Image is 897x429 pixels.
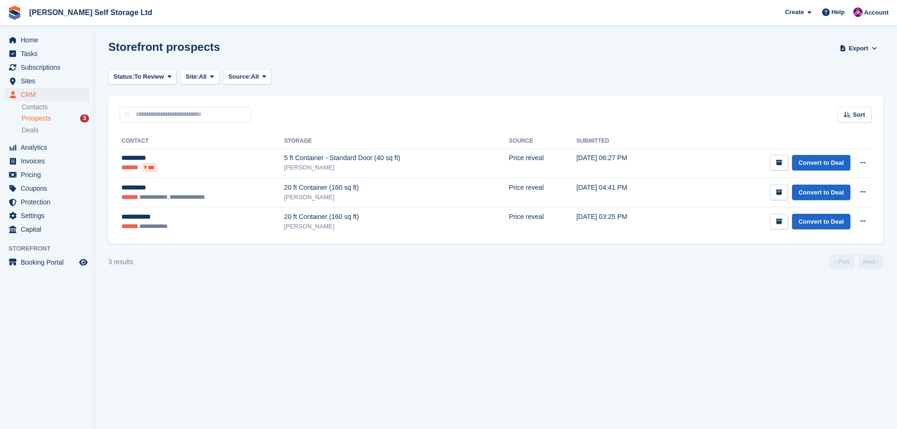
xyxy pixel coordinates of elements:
[5,223,89,236] a: menu
[186,72,199,81] span: Site:
[838,40,879,56] button: Export
[284,163,509,172] div: [PERSON_NAME]
[5,141,89,154] a: menu
[509,207,576,236] td: Price reveal
[792,214,850,229] a: Convert to Deal
[284,183,509,193] div: 20 ft Container (160 sq ft)
[785,8,804,17] span: Create
[21,74,77,88] span: Sites
[21,154,77,168] span: Invoices
[853,8,863,17] img: Lydia Wild
[21,88,77,101] span: CRM
[576,134,675,149] th: Submitted
[22,113,89,123] a: Prospects 3
[858,255,883,269] a: Next
[5,47,89,60] a: menu
[25,5,156,20] a: [PERSON_NAME] Self Storage Ltd
[21,209,77,222] span: Settings
[284,222,509,231] div: [PERSON_NAME]
[199,72,207,81] span: All
[21,47,77,60] span: Tasks
[284,193,509,202] div: [PERSON_NAME]
[5,209,89,222] a: menu
[251,72,259,81] span: All
[284,134,509,149] th: Storage
[228,72,251,81] span: Source:
[180,69,219,85] button: Site: All
[5,256,89,269] a: menu
[5,33,89,47] a: menu
[5,88,89,101] a: menu
[792,155,850,170] a: Convert to Deal
[5,182,89,195] a: menu
[509,178,576,207] td: Price reveal
[21,182,77,195] span: Coupons
[576,148,675,178] td: [DATE] 06:27 PM
[22,103,89,112] a: Contacts
[284,153,509,163] div: 5 ft Container - Standard Door (40 sq ft)
[832,8,845,17] span: Help
[22,126,39,135] span: Deals
[22,114,51,123] span: Prospects
[22,125,89,135] a: Deals
[21,195,77,209] span: Protection
[5,61,89,74] a: menu
[21,256,77,269] span: Booking Portal
[5,195,89,209] a: menu
[5,74,89,88] a: menu
[8,6,22,20] img: stora-icon-8386f47178a22dfd0bd8f6a31ec36ba5ce8667c1dd55bd0f319d3a0aa187defe.svg
[864,8,889,17] span: Account
[108,69,177,85] button: Status: To Review
[792,185,850,200] a: Convert to Deal
[284,212,509,222] div: 20 ft Container (160 sq ft)
[21,223,77,236] span: Capital
[21,168,77,181] span: Pricing
[21,33,77,47] span: Home
[113,72,134,81] span: Status:
[5,168,89,181] a: menu
[78,257,89,268] a: Preview store
[21,141,77,154] span: Analytics
[828,255,885,269] nav: Page
[108,257,133,267] div: 3 results
[849,44,868,53] span: Export
[21,61,77,74] span: Subscriptions
[80,114,89,122] div: 3
[830,255,855,269] a: Previous
[223,69,272,85] button: Source: All
[576,207,675,236] td: [DATE] 03:25 PM
[134,72,164,81] span: To Review
[5,154,89,168] a: menu
[509,134,576,149] th: Source
[108,40,220,53] h1: Storefront prospects
[8,244,94,253] span: Storefront
[120,134,284,149] th: Contact
[853,110,865,120] span: Sort
[576,178,675,207] td: [DATE] 04:41 PM
[509,148,576,178] td: Price reveal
